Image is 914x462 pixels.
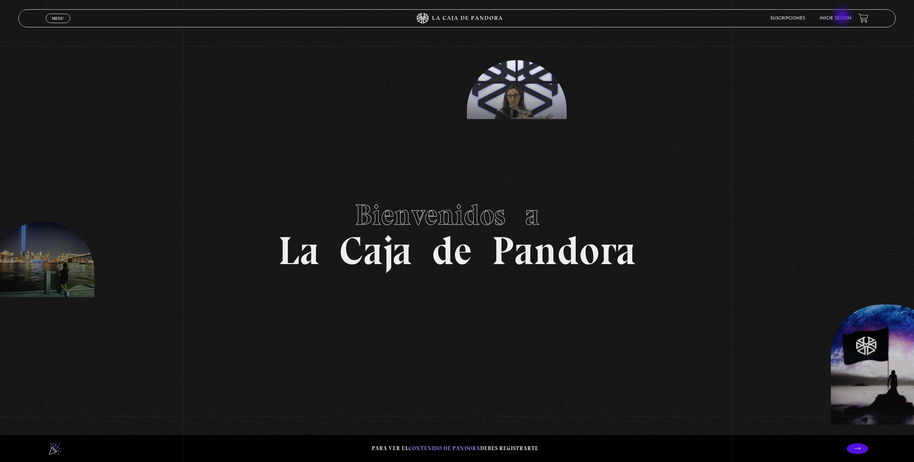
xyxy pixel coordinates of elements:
span: Cerrar [50,22,67,27]
a: Inicie sesión [820,16,851,21]
span: Menu [52,16,64,21]
h1: La Caja de Pandora [278,191,636,271]
a: View your shopping cart [859,13,868,23]
p: Para ver el debes registrarte [372,444,539,453]
a: Suscripciones [770,16,805,21]
span: contenido de Pandora [409,445,480,452]
span: Bienvenidos a [355,198,559,232]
